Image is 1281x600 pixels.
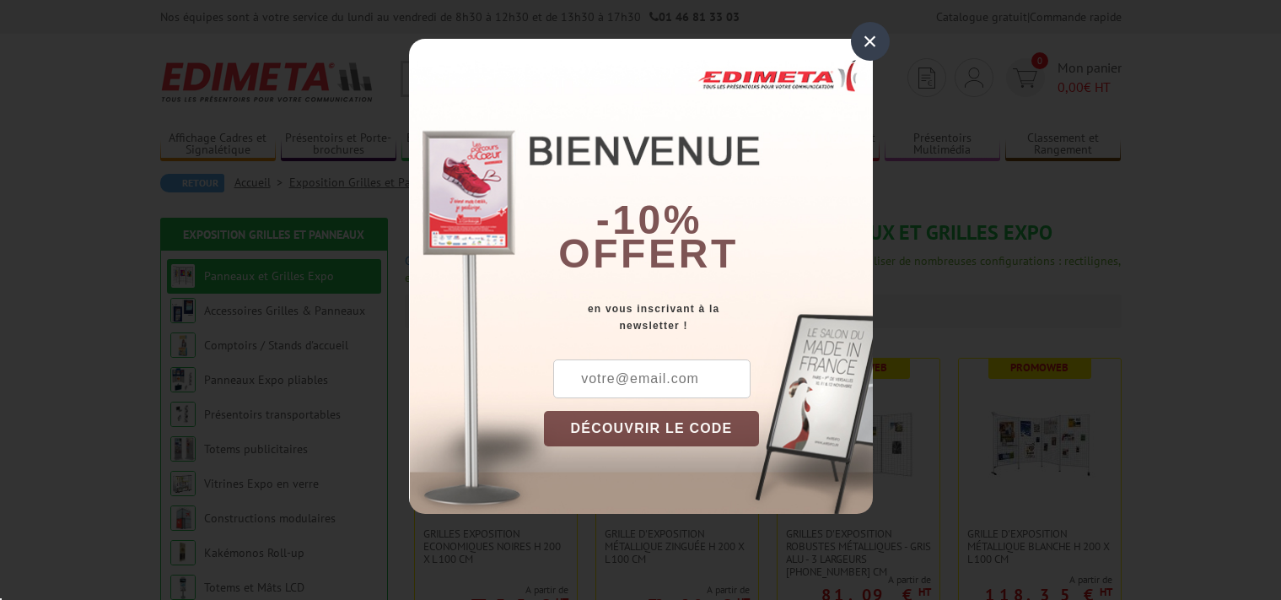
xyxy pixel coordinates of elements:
button: DÉCOUVRIR LE CODE [544,411,760,446]
div: en vous inscrivant à la newsletter ! [544,300,873,334]
div: × [851,22,890,61]
b: -10% [596,197,702,242]
input: votre@email.com [553,359,751,398]
font: offert [558,231,739,276]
